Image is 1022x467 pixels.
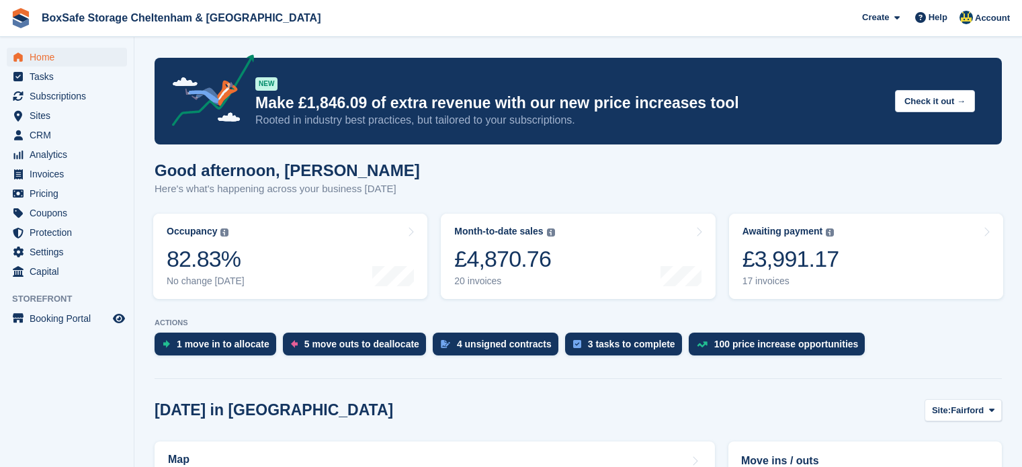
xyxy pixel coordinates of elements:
span: Tasks [30,67,110,86]
a: menu [7,165,127,183]
div: 3 tasks to complete [588,339,675,349]
a: 5 move outs to deallocate [283,333,433,362]
div: 5 move outs to deallocate [304,339,419,349]
span: Fairford [951,404,984,417]
div: Occupancy [167,226,217,237]
a: menu [7,243,127,261]
div: No change [DATE] [167,275,245,287]
span: Sites [30,106,110,125]
span: Pricing [30,184,110,203]
img: task-75834270c22a3079a89374b754ae025e5fb1db73e45f91037f5363f120a921f8.svg [573,340,581,348]
p: Here's what's happening across your business [DATE] [155,181,420,197]
div: £3,991.17 [742,245,839,273]
a: 100 price increase opportunities [689,333,872,362]
img: icon-info-grey-7440780725fd019a000dd9b08b2336e03edf1995a4989e88bcd33f0948082b44.svg [826,228,834,237]
div: 20 invoices [454,275,554,287]
div: NEW [255,77,278,91]
span: Subscriptions [30,87,110,105]
p: ACTIONS [155,319,1002,327]
a: menu [7,87,127,105]
img: contract_signature_icon-13c848040528278c33f63329250d36e43548de30e8caae1d1a13099fd9432cc5.svg [441,340,450,348]
p: Rooted in industry best practices, but tailored to your subscriptions. [255,113,884,128]
span: Account [975,11,1010,25]
span: Capital [30,262,110,281]
img: icon-info-grey-7440780725fd019a000dd9b08b2336e03edf1995a4989e88bcd33f0948082b44.svg [220,228,228,237]
span: Booking Portal [30,309,110,328]
a: BoxSafe Storage Cheltenham & [GEOGRAPHIC_DATA] [36,7,326,29]
a: menu [7,145,127,164]
a: menu [7,204,127,222]
a: menu [7,184,127,203]
img: move_ins_to_allocate_icon-fdf77a2bb77ea45bf5b3d319d69a93e2d87916cf1d5bf7949dd705db3b84f3ca.svg [163,340,170,348]
div: £4,870.76 [454,245,554,273]
a: 4 unsigned contracts [433,333,565,362]
div: 1 move in to allocate [177,339,269,349]
span: CRM [30,126,110,144]
a: menu [7,67,127,86]
span: Protection [30,223,110,242]
h2: Map [168,454,189,466]
div: Awaiting payment [742,226,823,237]
span: Invoices [30,165,110,183]
div: Month-to-date sales [454,226,543,237]
span: Settings [30,243,110,261]
span: Analytics [30,145,110,164]
span: Site: [932,404,951,417]
div: 4 unsigned contracts [457,339,552,349]
span: Help [929,11,947,24]
img: price-adjustments-announcement-icon-8257ccfd72463d97f412b2fc003d46551f7dbcb40ab6d574587a9cd5c0d94... [161,54,255,131]
button: Site: Fairford [925,399,1002,421]
a: Occupancy 82.83% No change [DATE] [153,214,427,299]
a: menu [7,126,127,144]
span: Storefront [12,292,134,306]
a: Month-to-date sales £4,870.76 20 invoices [441,214,715,299]
h2: [DATE] in [GEOGRAPHIC_DATA] [155,401,393,419]
a: menu [7,106,127,125]
h1: Good afternoon, [PERSON_NAME] [155,161,420,179]
img: icon-info-grey-7440780725fd019a000dd9b08b2336e03edf1995a4989e88bcd33f0948082b44.svg [547,228,555,237]
span: Home [30,48,110,67]
img: Kim Virabi [960,11,973,24]
a: 1 move in to allocate [155,333,283,362]
a: menu [7,262,127,281]
a: menu [7,223,127,242]
p: Make £1,846.09 of extra revenue with our new price increases tool [255,93,884,113]
span: Coupons [30,204,110,222]
img: move_outs_to_deallocate_icon-f764333ba52eb49d3ac5e1228854f67142a1ed5810a6f6cc68b1a99e826820c5.svg [291,340,298,348]
div: 17 invoices [742,275,839,287]
span: Create [862,11,889,24]
div: 82.83% [167,245,245,273]
div: 100 price increase opportunities [714,339,859,349]
img: stora-icon-8386f47178a22dfd0bd8f6a31ec36ba5ce8667c1dd55bd0f319d3a0aa187defe.svg [11,8,31,28]
button: Check it out → [895,90,975,112]
a: menu [7,48,127,67]
img: price_increase_opportunities-93ffe204e8149a01c8c9dc8f82e8f89637d9d84a8eef4429ea346261dce0b2c0.svg [697,341,708,347]
a: menu [7,309,127,328]
a: Awaiting payment £3,991.17 17 invoices [729,214,1003,299]
a: Preview store [111,310,127,327]
a: 3 tasks to complete [565,333,689,362]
